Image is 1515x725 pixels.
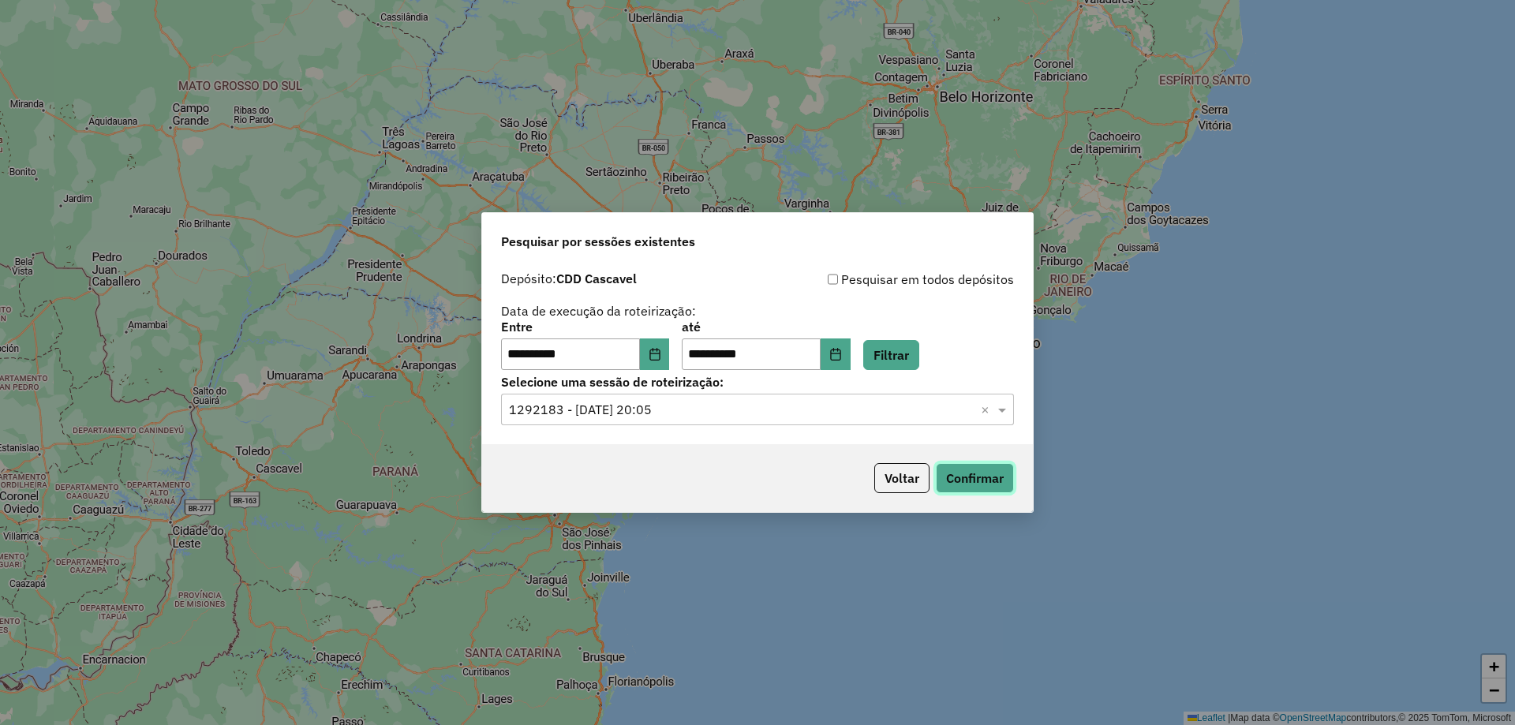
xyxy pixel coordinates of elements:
button: Filtrar [863,340,919,370]
div: Pesquisar em todos depósitos [757,270,1014,289]
label: até [682,317,850,336]
button: Choose Date [821,338,851,370]
label: Selecione uma sessão de roteirização: [501,372,1014,391]
label: Data de execução da roteirização: [501,301,696,320]
span: Clear all [981,400,994,419]
label: Entre [501,317,669,336]
span: Pesquisar por sessões existentes [501,232,695,251]
button: Voltar [874,463,930,493]
label: Depósito: [501,269,637,288]
button: Choose Date [640,338,670,370]
button: Confirmar [936,463,1014,493]
strong: CDD Cascavel [556,271,637,286]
